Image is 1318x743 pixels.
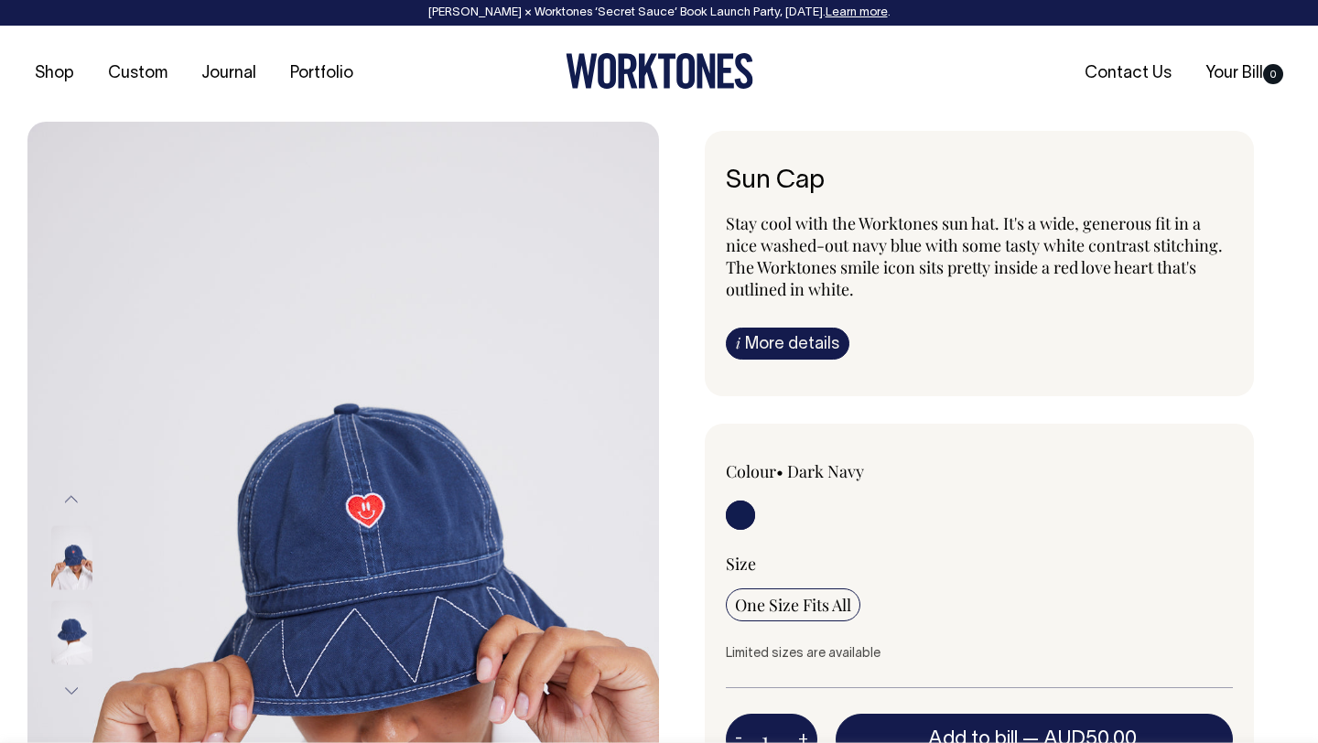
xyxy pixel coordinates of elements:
[726,328,849,360] a: iMore details
[726,588,860,621] input: One Size Fits All
[735,594,851,616] span: One Size Fits All
[1263,64,1283,84] span: 0
[736,333,740,352] span: i
[826,7,888,18] a: Learn more
[101,59,175,89] a: Custom
[283,59,361,89] a: Portfolio
[51,526,92,590] img: indigo
[776,460,783,482] span: •
[726,460,929,482] div: Colour
[18,6,1300,19] div: [PERSON_NAME] × Worktones ‘Secret Sauce’ Book Launch Party, [DATE]. .
[194,59,264,89] a: Journal
[726,648,880,660] span: Limited sizes are available
[51,601,92,665] img: indigo
[726,167,1233,196] h6: Sun Cap
[58,671,85,712] button: Next
[1198,59,1291,89] a: Your Bill0
[787,460,864,482] label: Dark Navy
[726,553,1233,575] div: Size
[27,59,81,89] a: Shop
[58,479,85,521] button: Previous
[726,212,1223,300] span: Stay cool with the Worktones sun hat. It's a wide, generous fit in a nice washed-out navy blue wi...
[1077,59,1179,89] a: Contact Us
